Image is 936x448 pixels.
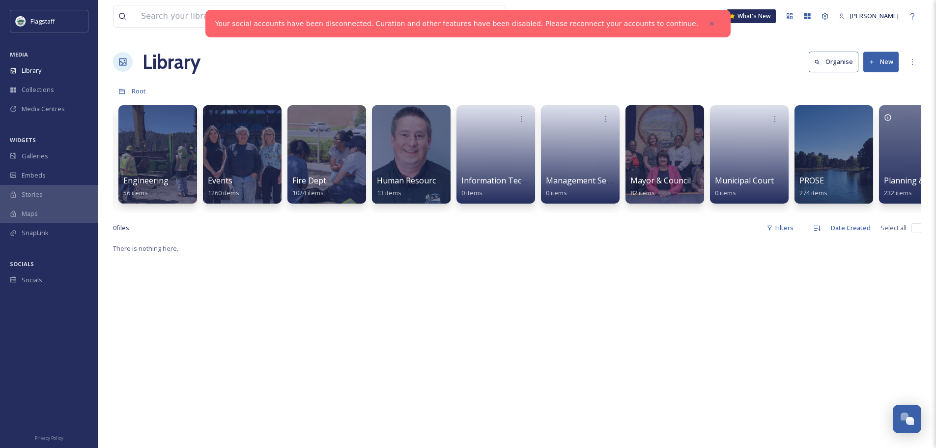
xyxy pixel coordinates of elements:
span: 13 items [377,188,401,197]
span: Maps [22,209,38,218]
a: Events1260 items [208,176,239,197]
span: 0 items [461,188,482,197]
span: 1260 items [208,188,239,197]
a: Management Services0 items [546,176,627,197]
span: Embeds [22,171,46,180]
span: Library [22,66,41,75]
span: 232 items [884,188,912,197]
span: 82 items [630,188,655,197]
a: PROSE274 items [799,176,827,197]
span: Root [132,87,146,95]
span: 274 items [799,188,827,197]
span: WIDGETS [10,136,36,144]
span: Information Technologies [461,175,558,186]
span: There is nothing here. [113,244,178,253]
span: Fire Dept. [292,175,328,186]
span: [PERSON_NAME] [850,11,899,20]
a: Your social accounts have been disconnected. Curation and other features have been disabled. Plea... [215,19,698,29]
span: 0 items [546,188,567,197]
a: Mayor & Council82 items [630,176,691,197]
a: Information Technologies0 items [461,176,558,197]
span: Management Services [546,175,627,186]
span: Municipal Court [715,175,774,186]
span: Human Resources & Risk Management [377,175,520,186]
a: Fire Dept.1024 items [292,176,328,197]
a: View all files [443,6,501,26]
div: Filters [762,218,798,238]
span: 56 items [123,188,148,197]
span: Galleries [22,151,48,161]
span: 1024 items [292,188,324,197]
span: 0 file s [113,223,129,233]
button: Organise [809,52,858,72]
span: Select all [880,223,907,233]
span: Privacy Policy [35,435,63,441]
span: SOCIALS [10,260,34,268]
a: Library [142,47,200,77]
span: Media Centres [22,104,65,114]
span: Collections [22,85,54,94]
span: SnapLink [22,228,49,238]
div: Date Created [826,218,876,238]
a: Root [132,85,146,97]
a: Human Resources & Risk Management13 items [377,176,520,197]
span: Events [208,175,232,186]
span: Engineering [123,175,169,186]
a: What's New [727,9,776,23]
span: Stories [22,190,43,199]
span: PROSE [799,175,824,186]
img: images%20%282%29.jpeg [16,16,26,26]
a: Engineering56 items [123,176,169,197]
button: New [863,52,899,72]
a: Privacy Policy [35,431,63,443]
input: Search your library [136,5,425,27]
span: Mayor & Council [630,175,691,186]
a: [PERSON_NAME] [834,6,904,26]
span: MEDIA [10,51,28,58]
button: Open Chat [893,405,921,433]
span: 0 items [715,188,736,197]
span: Socials [22,275,42,285]
a: Municipal Court0 items [715,176,774,197]
span: Flagstaff [30,17,55,26]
